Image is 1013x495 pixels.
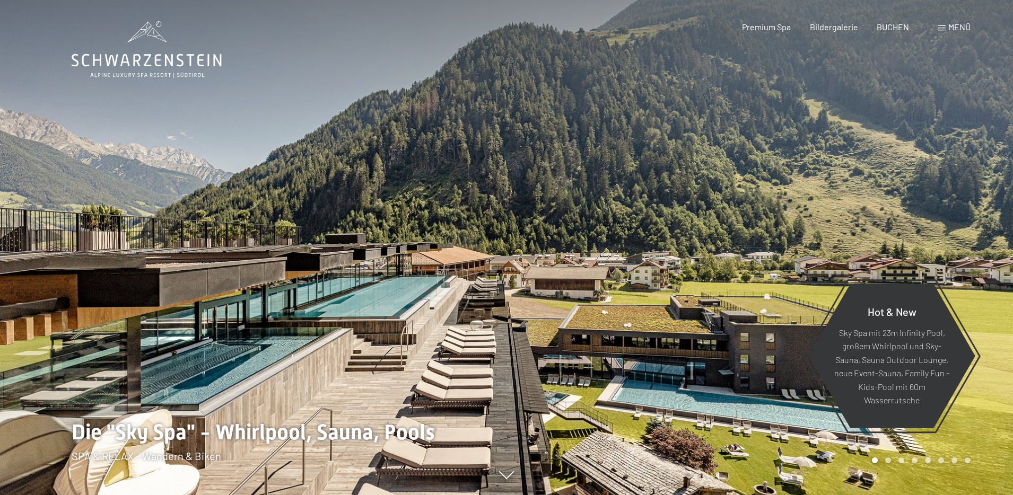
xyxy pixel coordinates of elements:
a: Bildergalerie [810,22,858,32]
a: BUCHEN [877,22,909,32]
div: Carousel Page 1 (Current Slide) [872,457,878,463]
span: Menü [948,22,971,32]
span: Hot & New [868,305,916,317]
div: Carousel Page 6 [938,457,944,463]
div: Carousel Page 7 [951,457,957,463]
p: Sky Spa mit 23m Infinity Pool, großem Whirlpool und Sky-Sauna, Sauna Outdoor Lounge, neue Event-S... [834,325,949,407]
div: Carousel Pagination [868,457,971,463]
a: Hot & New Sky Spa mit 23m Infinity Pool, großem Whirlpool und Sky-Sauna, Sauna Outdoor Lounge, ne... [808,283,976,429]
a: Premium Spa [742,22,791,32]
div: Carousel Page 4 [912,457,918,463]
div: Carousel Page 2 [885,457,891,463]
div: Carousel Page 8 [965,457,971,463]
div: Carousel Page 3 [898,457,904,463]
div: Carousel Page 5 [925,457,931,463]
